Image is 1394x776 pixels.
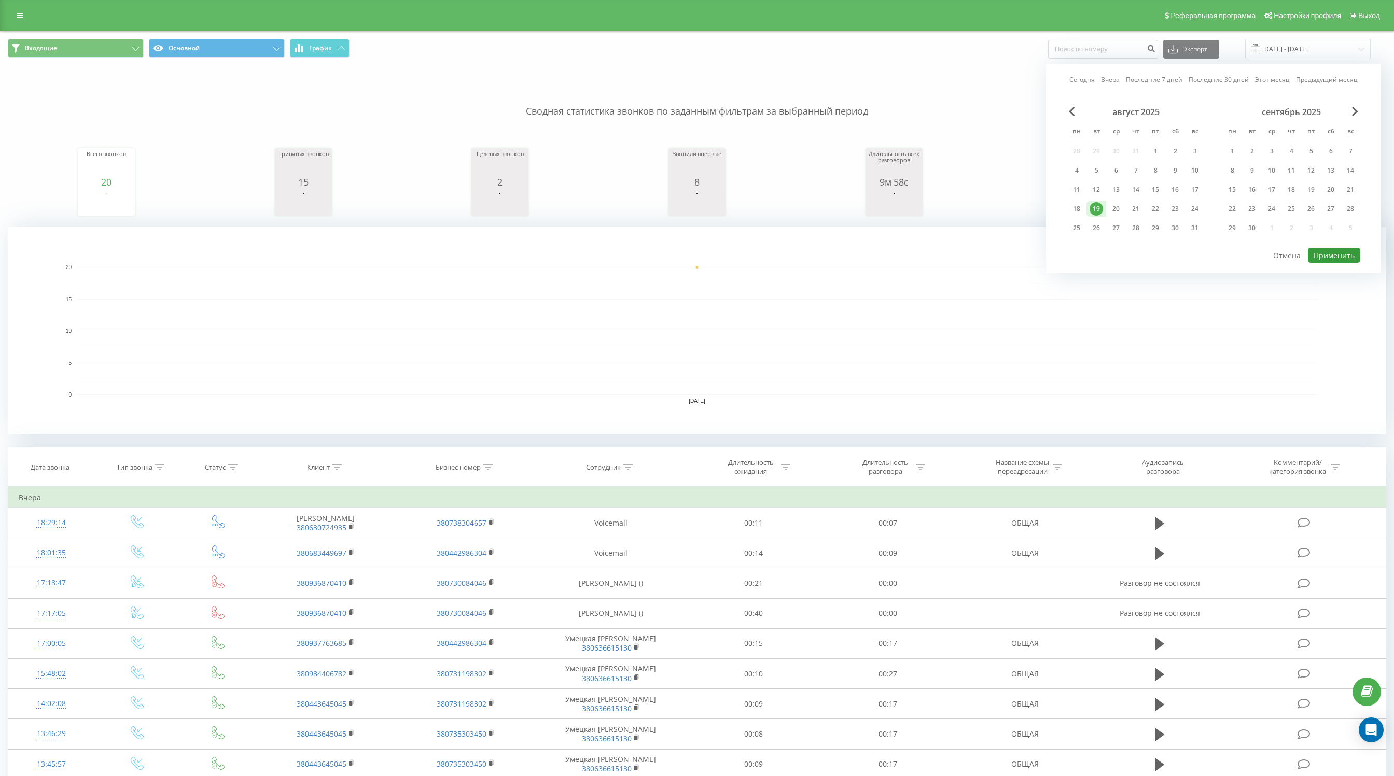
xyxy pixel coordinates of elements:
[1189,75,1249,84] a: Последние 30 дней
[1301,144,1321,159] div: пт 5 сент. 2025 г.
[1285,202,1298,216] div: 25
[535,508,686,538] td: Voicemail
[8,84,1386,118] p: Сводная статистика звонков по заданным фильтрам за выбранный период
[297,608,346,618] a: 380936870410
[277,187,329,218] div: A chart.
[1281,182,1301,197] div: чт 18 сент. 2025 г.
[955,689,1095,719] td: ОБЩАЯ
[955,538,1095,568] td: ОБЩАЯ
[535,719,686,749] td: Умецкая [PERSON_NAME]
[1344,145,1357,158] div: 7
[1130,458,1197,476] div: Аудиозапись разговора
[1296,75,1358,84] a: Предыдущий месяц
[535,659,686,689] td: Умецкая [PERSON_NAME]
[19,694,84,714] div: 14:02:08
[1341,201,1360,217] div: вс 28 сент. 2025 г.
[1185,144,1205,159] div: вс 3 авг. 2025 г.
[1090,202,1103,216] div: 19
[820,598,955,628] td: 00:00
[1086,163,1106,178] div: вт 5 авг. 2025 г.
[1070,183,1083,196] div: 11
[820,508,955,538] td: 00:07
[1281,144,1301,159] div: чт 4 сент. 2025 г.
[1324,145,1337,158] div: 6
[1188,183,1202,196] div: 17
[1358,11,1380,20] span: Выход
[277,177,329,187] div: 15
[1149,202,1162,216] div: 22
[1149,221,1162,235] div: 29
[277,151,329,177] div: Принятых звонков
[1303,124,1319,140] abbr: пятница
[686,719,820,749] td: 00:08
[1308,248,1360,263] button: Применить
[1245,145,1259,158] div: 2
[1090,183,1103,196] div: 12
[955,719,1095,749] td: ОБЩАЯ
[19,633,84,654] div: 17:00:05
[1267,248,1306,263] button: Отмена
[149,39,285,58] button: Основной
[1067,163,1086,178] div: пн 4 авг. 2025 г.
[1067,182,1086,197] div: пн 11 авг. 2025 г.
[1324,183,1337,196] div: 20
[1126,163,1146,178] div: чт 7 авг. 2025 г.
[686,628,820,658] td: 00:15
[1146,163,1165,178] div: пт 8 авг. 2025 г.
[1352,107,1358,116] span: Next Month
[1069,107,1075,116] span: Previous Month
[1106,163,1126,178] div: ср 6 авг. 2025 г.
[686,538,820,568] td: 00:14
[1285,164,1298,177] div: 11
[1245,202,1259,216] div: 23
[1187,124,1203,140] abbr: воскресенье
[1188,164,1202,177] div: 10
[1301,163,1321,178] div: пт 12 сент. 2025 г.
[1301,201,1321,217] div: пт 26 сент. 2025 г.
[297,759,346,769] a: 380443645045
[1304,183,1318,196] div: 19
[66,328,72,334] text: 10
[297,638,346,648] a: 380937763685
[1146,182,1165,197] div: пт 15 авг. 2025 г.
[1165,163,1185,178] div: сб 9 авг. 2025 г.
[671,187,723,218] div: A chart.
[1262,201,1281,217] div: ср 24 сент. 2025 г.
[1108,124,1124,140] abbr: среда
[820,628,955,658] td: 00:17
[1222,107,1360,117] div: сентябрь 2025
[1343,124,1358,140] abbr: воскресенье
[297,548,346,558] a: 380683449697
[1165,220,1185,236] div: сб 30 авг. 2025 г.
[1070,202,1083,216] div: 18
[1344,202,1357,216] div: 28
[820,568,955,598] td: 00:00
[1170,11,1256,20] span: Реферальная программа
[1304,164,1318,177] div: 12
[1262,144,1281,159] div: ср 3 сент. 2025 г.
[437,518,486,528] a: 380738304657
[689,398,705,404] text: [DATE]
[1129,202,1142,216] div: 21
[1120,578,1200,588] span: Разговор не состоялся
[31,463,69,472] div: Дата звонка
[1165,182,1185,197] div: сб 16 авг. 2025 г.
[582,733,632,743] a: 380636615130
[535,598,686,628] td: [PERSON_NAME] ()
[19,543,84,563] div: 18:01:35
[1126,201,1146,217] div: чт 21 авг. 2025 г.
[19,603,84,624] div: 17:17:05
[1149,145,1162,158] div: 1
[1146,201,1165,217] div: пт 22 авг. 2025 г.
[1165,144,1185,159] div: сб 2 авг. 2025 г.
[1126,75,1182,84] a: Последние 7 дней
[1285,183,1298,196] div: 18
[1185,182,1205,197] div: вс 17 авг. 2025 г.
[1120,608,1200,618] span: Разговор не состоялся
[256,508,396,538] td: [PERSON_NAME]
[1168,164,1182,177] div: 9
[820,719,955,749] td: 00:17
[474,187,526,218] svg: A chart.
[307,463,330,472] div: Клиент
